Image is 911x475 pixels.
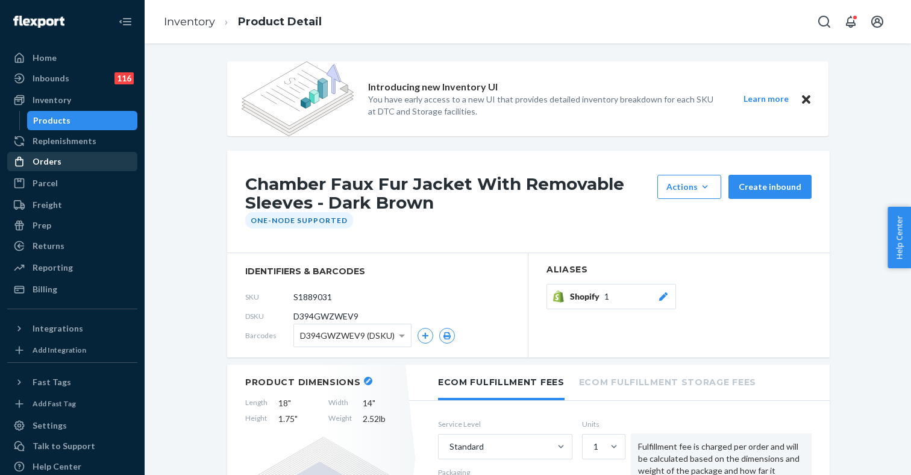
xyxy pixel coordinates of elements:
[154,4,331,40] ol: breadcrumbs
[33,135,96,147] div: Replenishments
[13,16,64,28] img: Flexport logo
[7,131,137,151] a: Replenishments
[7,416,137,435] a: Settings
[438,419,572,429] label: Service Level
[368,80,498,94] p: Introducing new Inventory UI
[438,365,565,400] li: Ecom Fulfillment Fees
[736,92,796,107] button: Learn more
[300,326,395,346] span: D394GWZWEV9 (DSKU)
[449,441,484,453] div: Standard
[33,94,71,106] div: Inventory
[245,377,361,388] h2: Product Dimensions
[812,10,836,34] button: Open Search Box
[546,265,812,274] h2: Aliases
[245,292,293,302] span: SKU
[27,111,138,130] a: Products
[592,441,593,453] input: 1
[7,436,137,456] a: Talk to Support
[798,92,814,107] button: Close
[245,330,293,341] span: Barcodes
[570,291,604,303] span: Shopify
[593,441,598,453] div: 1
[114,72,134,84] div: 116
[33,322,83,335] div: Integrations
[7,152,137,171] a: Orders
[33,177,58,189] div: Parcel
[666,181,712,193] div: Actions
[33,440,95,452] div: Talk to Support
[888,207,911,268] button: Help Center
[7,397,137,411] a: Add Fast Tag
[328,413,352,425] span: Weight
[7,280,137,299] a: Billing
[7,174,137,193] a: Parcel
[238,15,322,28] a: Product Detail
[33,199,62,211] div: Freight
[245,311,293,321] span: DSKU
[33,398,76,409] div: Add Fast Tag
[7,258,137,277] a: Reporting
[295,414,298,424] span: "
[33,72,69,84] div: Inbounds
[33,262,73,274] div: Reporting
[7,216,137,235] a: Prep
[293,310,358,322] span: D394GWZWEV9
[7,319,137,338] button: Integrations
[7,90,137,110] a: Inventory
[546,284,676,309] button: Shopify1
[839,10,863,34] button: Open notifications
[245,397,268,409] span: Length
[657,175,721,199] button: Actions
[7,343,137,357] a: Add Integration
[33,156,61,168] div: Orders
[7,69,137,88] a: Inbounds116
[604,291,609,303] span: 1
[245,413,268,425] span: Height
[7,373,137,392] button: Fast Tags
[363,413,402,425] span: 2.52 lb
[448,441,449,453] input: Standard
[33,219,51,231] div: Prep
[33,461,81,473] div: Help Center
[245,175,651,212] h1: Chamber Faux Fur Jacket With Removable Sleeves - Dark Brown
[865,10,889,34] button: Open account menu
[245,212,353,228] div: One-Node Supported
[582,419,621,429] label: Units
[33,376,71,388] div: Fast Tags
[113,10,137,34] button: Close Navigation
[278,397,318,409] span: 18
[7,48,137,68] a: Home
[363,397,402,409] span: 14
[33,283,57,295] div: Billing
[579,365,756,398] li: Ecom Fulfillment Storage Fees
[7,236,137,256] a: Returns
[33,240,64,252] div: Returns
[328,397,352,409] span: Width
[33,420,67,432] div: Settings
[728,175,812,199] button: Create inbound
[7,195,137,215] a: Freight
[33,52,57,64] div: Home
[245,265,510,277] span: identifiers & barcodes
[33,345,86,355] div: Add Integration
[33,115,70,127] div: Products
[278,413,318,425] span: 1.75
[372,398,375,408] span: "
[242,61,354,136] img: new-reports-banner-icon.82668bd98b6a51aee86340f2a7b77ae3.png
[368,93,721,118] p: You have early access to a new UI that provides detailed inventory breakdown for each SKU at DTC ...
[288,398,291,408] span: "
[164,15,215,28] a: Inventory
